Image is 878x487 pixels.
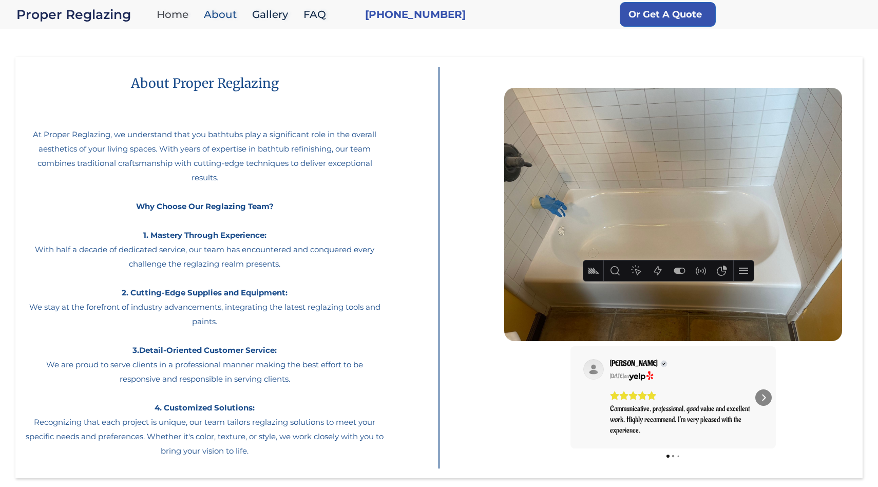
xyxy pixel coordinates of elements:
[199,4,247,26] a: About
[151,4,199,26] a: Home
[136,201,274,240] strong: Why Choose Our Reglazing Team? 1. Mastery Through Experience:
[610,372,629,381] div: on
[620,2,716,27] a: Or Get A Quote
[610,391,763,400] div: Rating: 5.0 out of 5
[610,372,624,381] div: [DATE]
[122,288,288,297] strong: 2. Cutting-Edge Supplies and Equipment:
[155,403,255,413] strong: 4. Customized Solutions:
[365,7,466,22] a: [PHONE_NUMBER]
[26,107,384,458] p: At Proper Reglazing, we understand that you bathtubs play a significant role in the overall aesth...
[755,389,772,406] div: Next
[660,360,667,367] div: Verified Customer
[575,389,591,406] div: Previous
[610,403,763,436] div: Communicative, professional, good value and excellent work. Highly recommend. I'm very pleased wi...
[110,67,299,99] h1: About Proper Reglazing
[247,4,298,26] a: Gallery
[610,359,658,368] span: [PERSON_NAME]
[139,345,277,355] strong: Detail-Oriented Customer Service:
[16,7,151,22] a: Proper Reglazing
[570,346,776,448] div: Carousel
[298,4,336,26] a: FAQ
[132,345,139,355] strong: 3.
